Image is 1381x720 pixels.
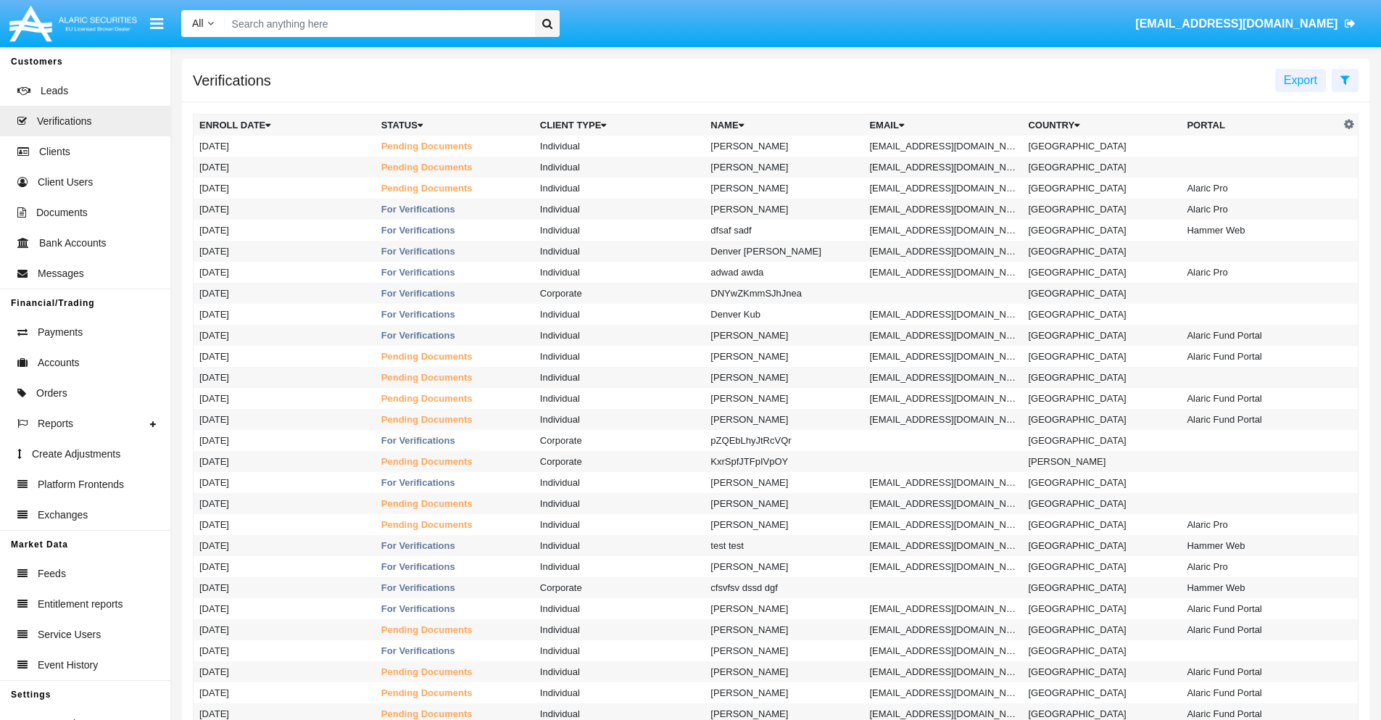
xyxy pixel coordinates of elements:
[194,409,376,430] td: [DATE]
[863,367,1022,388] td: [EMAIL_ADDRESS][DOMAIN_NAME]
[705,535,863,556] td: test test
[705,304,863,325] td: Denver Kub
[376,577,534,598] td: For Verifications
[863,598,1022,619] td: [EMAIL_ADDRESS][DOMAIN_NAME]
[534,136,705,157] td: Individual
[863,220,1022,241] td: [EMAIL_ADDRESS][DOMAIN_NAME]
[534,115,705,136] th: Client Type
[194,619,376,640] td: [DATE]
[1022,451,1181,472] td: [PERSON_NAME]
[1181,619,1340,640] td: Alaric Fund Portal
[534,346,705,367] td: Individual
[534,430,705,451] td: Corporate
[376,598,534,619] td: For Verifications
[534,661,705,682] td: Individual
[38,627,101,642] span: Service Users
[194,325,376,346] td: [DATE]
[1022,556,1181,577] td: [GEOGRAPHIC_DATA]
[705,220,863,241] td: dfsaf sadf
[225,10,530,37] input: Search
[39,236,107,251] span: Bank Accounts
[534,556,705,577] td: Individual
[1022,577,1181,598] td: [GEOGRAPHIC_DATA]
[194,157,376,178] td: [DATE]
[194,661,376,682] td: [DATE]
[705,178,863,199] td: [PERSON_NAME]
[534,388,705,409] td: Individual
[1181,220,1340,241] td: Hammer Web
[863,556,1022,577] td: [EMAIL_ADDRESS][DOMAIN_NAME]
[194,598,376,619] td: [DATE]
[534,220,705,241] td: Individual
[38,175,93,190] span: Client Users
[863,619,1022,640] td: [EMAIL_ADDRESS][DOMAIN_NAME]
[376,430,534,451] td: For Verifications
[1022,430,1181,451] td: [GEOGRAPHIC_DATA]
[863,325,1022,346] td: [EMAIL_ADDRESS][DOMAIN_NAME]
[1181,535,1340,556] td: Hammer Web
[194,178,376,199] td: [DATE]
[1022,409,1181,430] td: [GEOGRAPHIC_DATA]
[376,472,534,493] td: For Verifications
[705,283,863,304] td: DNYwZKmmSJhJnea
[705,325,863,346] td: [PERSON_NAME]
[1022,325,1181,346] td: [GEOGRAPHIC_DATA]
[863,178,1022,199] td: [EMAIL_ADDRESS][DOMAIN_NAME]
[705,577,863,598] td: cfsvfsv dssd dgf
[1181,577,1340,598] td: Hammer Web
[534,472,705,493] td: Individual
[534,598,705,619] td: Individual
[534,241,705,262] td: Individual
[1181,325,1340,346] td: Alaric Fund Portal
[194,283,376,304] td: [DATE]
[194,115,376,136] th: Enroll Date
[705,451,863,472] td: KxrSpfJTFpIVpOY
[1022,283,1181,304] td: [GEOGRAPHIC_DATA]
[1022,262,1181,283] td: [GEOGRAPHIC_DATA]
[181,16,225,31] a: All
[1022,535,1181,556] td: [GEOGRAPHIC_DATA]
[1022,640,1181,661] td: [GEOGRAPHIC_DATA]
[1181,115,1340,136] th: Portal
[376,283,534,304] td: For Verifications
[705,682,863,703] td: [PERSON_NAME]
[376,178,534,199] td: Pending Documents
[863,388,1022,409] td: [EMAIL_ADDRESS][DOMAIN_NAME]
[194,136,376,157] td: [DATE]
[376,220,534,241] td: For Verifications
[705,598,863,619] td: [PERSON_NAME]
[38,658,98,673] span: Event History
[38,325,83,340] span: Payments
[38,355,80,371] span: Accounts
[194,262,376,283] td: [DATE]
[863,115,1022,136] th: Email
[534,577,705,598] td: Corporate
[1181,388,1340,409] td: Alaric Fund Portal
[1022,199,1181,220] td: [GEOGRAPHIC_DATA]
[705,241,863,262] td: Denver [PERSON_NAME]
[863,409,1022,430] td: [EMAIL_ADDRESS][DOMAIN_NAME]
[1181,661,1340,682] td: Alaric Fund Portal
[194,220,376,241] td: [DATE]
[194,430,376,451] td: [DATE]
[705,136,863,157] td: [PERSON_NAME]
[863,157,1022,178] td: [EMAIL_ADDRESS][DOMAIN_NAME]
[194,199,376,220] td: [DATE]
[376,346,534,367] td: Pending Documents
[863,136,1022,157] td: [EMAIL_ADDRESS][DOMAIN_NAME]
[376,241,534,262] td: For Verifications
[705,115,863,136] th: Name
[376,640,534,661] td: For Verifications
[376,619,534,640] td: Pending Documents
[194,577,376,598] td: [DATE]
[1275,69,1326,92] button: Export
[863,514,1022,535] td: [EMAIL_ADDRESS][DOMAIN_NAME]
[534,640,705,661] td: Individual
[194,514,376,535] td: [DATE]
[32,447,120,462] span: Create Adjustments
[1181,514,1340,535] td: Alaric Pro
[38,477,124,492] span: Platform Frontends
[376,367,534,388] td: Pending Documents
[1022,346,1181,367] td: [GEOGRAPHIC_DATA]
[376,556,534,577] td: For Verifications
